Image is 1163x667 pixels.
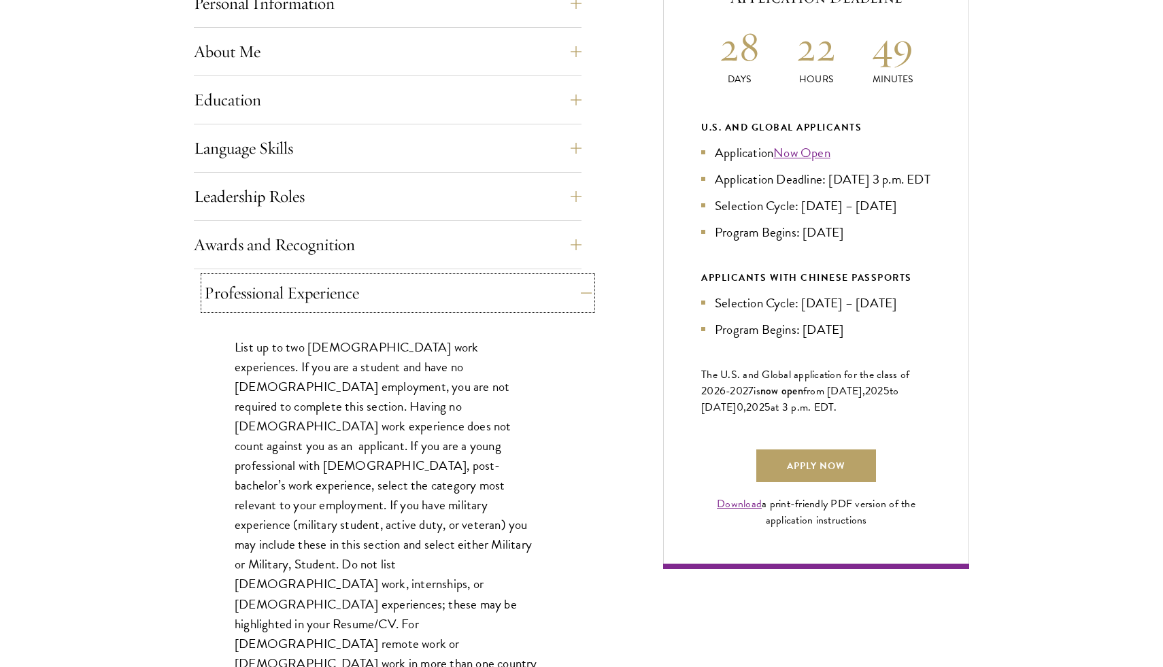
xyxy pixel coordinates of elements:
[194,35,581,68] button: About Me
[701,496,931,528] div: a print-friendly PDF version of the application instructions
[865,383,883,399] span: 202
[701,143,931,163] li: Application
[746,399,764,415] span: 202
[717,496,762,512] a: Download
[194,84,581,116] button: Education
[771,399,837,415] span: at 3 p.m. EDT.
[701,293,931,313] li: Selection Cycle: [DATE] – [DATE]
[773,143,830,163] a: Now Open
[778,21,855,72] h2: 22
[194,228,581,261] button: Awards and Recognition
[764,399,771,415] span: 5
[701,320,931,339] li: Program Begins: [DATE]
[737,399,743,415] span: 0
[754,383,760,399] span: is
[743,399,746,415] span: ,
[756,449,876,482] a: Apply Now
[204,277,592,309] button: Professional Experience
[701,169,931,189] li: Application Deadline: [DATE] 3 p.m. EDT
[803,383,865,399] span: from [DATE],
[748,383,754,399] span: 7
[194,132,581,165] button: Language Skills
[726,383,748,399] span: -202
[194,180,581,213] button: Leadership Roles
[701,222,931,242] li: Program Begins: [DATE]
[760,383,803,398] span: now open
[883,383,890,399] span: 5
[701,72,778,86] p: Days
[701,196,931,216] li: Selection Cycle: [DATE] – [DATE]
[701,269,931,286] div: APPLICANTS WITH CHINESE PASSPORTS
[720,383,726,399] span: 6
[854,21,931,72] h2: 49
[701,383,898,415] span: to [DATE]
[701,21,778,72] h2: 28
[701,366,909,399] span: The U.S. and Global application for the class of 202
[854,72,931,86] p: Minutes
[778,72,855,86] p: Hours
[701,119,931,136] div: U.S. and Global Applicants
